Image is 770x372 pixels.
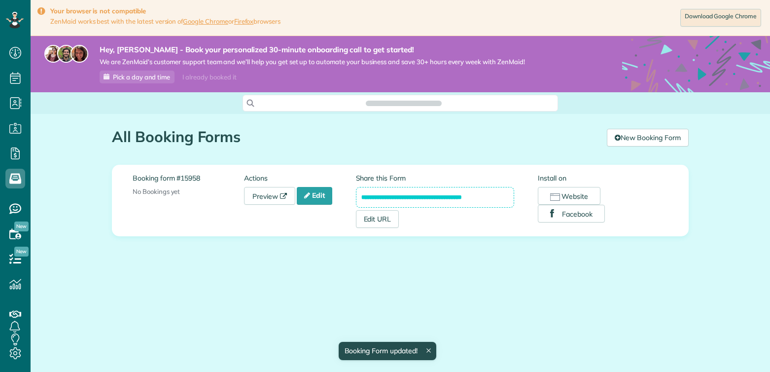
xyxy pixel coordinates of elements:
span: We are ZenMaid’s customer support team and we’ll help you get set up to automate your business an... [100,58,525,66]
img: michelle-19f622bdf1676172e81f8f8fba1fb50e276960ebfe0243fe18214015130c80e4.jpg [70,45,88,63]
a: Download Google Chrome [680,9,761,27]
span: Search ZenMaid… [376,98,431,108]
label: Share this Form [356,173,515,183]
a: Google Chrome [183,17,228,25]
a: Firefox [234,17,254,25]
label: Install on [538,173,668,183]
label: Actions [244,173,355,183]
div: Booking Form updated! [338,342,436,360]
img: maria-72a9807cf96188c08ef61303f053569d2e2a8a1cde33d635c8a3ac13582a053d.jpg [44,45,62,63]
button: Website [538,187,600,205]
a: Edit [297,187,332,205]
span: Pick a day and time [113,73,170,81]
label: Booking form #15958 [133,173,244,183]
strong: Hey, [PERSON_NAME] - Book your personalized 30-minute onboarding call to get started! [100,45,525,55]
img: jorge-587dff0eeaa6aab1f244e6dc62b8924c3b6ad411094392a53c71c6c4a576187d.jpg [57,45,75,63]
a: New Booking Form [607,129,689,147]
a: Preview [244,187,295,205]
span: No Bookings yet [133,187,180,195]
span: ZenMaid works best with the latest version of or browsers [50,17,280,26]
span: New [14,222,29,231]
a: Pick a day and time [100,71,175,83]
a: Edit URL [356,210,399,228]
h1: All Booking Forms [112,129,599,145]
div: I already booked it [176,71,242,83]
button: Facebook [538,205,605,223]
strong: Your browser is not compatible [50,7,280,15]
span: New [14,247,29,257]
